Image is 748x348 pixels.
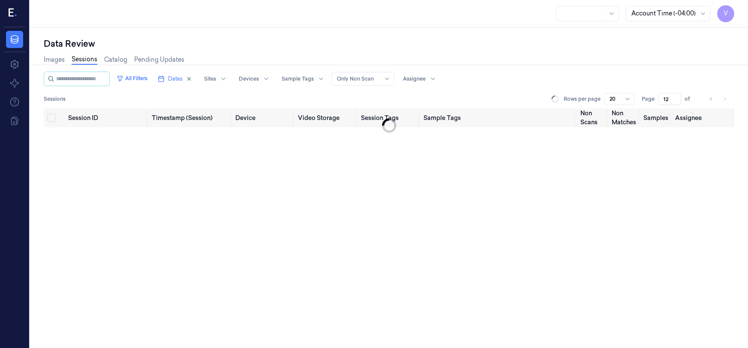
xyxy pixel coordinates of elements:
th: Samples [640,108,672,127]
th: Timestamp (Session) [148,108,232,127]
a: Sessions [72,55,97,65]
th: Session Tags [357,108,420,127]
th: Assignee [672,108,734,127]
a: Images [44,55,65,64]
th: Device [232,108,294,127]
button: Go to previous page [705,93,717,105]
button: All Filters [113,72,151,85]
span: Dates [168,75,183,83]
span: of [685,95,698,103]
th: Session ID [65,108,148,127]
th: Video Storage [294,108,357,127]
th: Non Matches [608,108,640,127]
span: Page [642,95,655,103]
button: Select all [47,114,56,122]
a: Pending Updates [134,55,184,64]
p: Rows per page [564,95,601,103]
button: V [717,5,734,22]
span: Sessions [44,95,66,103]
th: Non Scans [577,108,608,127]
button: Dates [154,72,195,86]
nav: pagination [705,93,731,105]
div: Data Review [44,38,734,50]
a: Catalog [104,55,127,64]
th: Sample Tags [420,108,577,127]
